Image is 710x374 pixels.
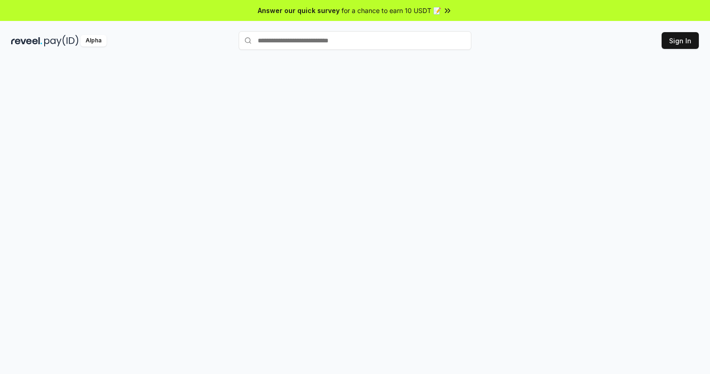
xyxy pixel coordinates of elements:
button: Sign In [662,32,699,49]
span: for a chance to earn 10 USDT 📝 [342,6,441,15]
img: pay_id [44,35,79,47]
div: Alpha [80,35,107,47]
img: reveel_dark [11,35,42,47]
span: Answer our quick survey [258,6,340,15]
